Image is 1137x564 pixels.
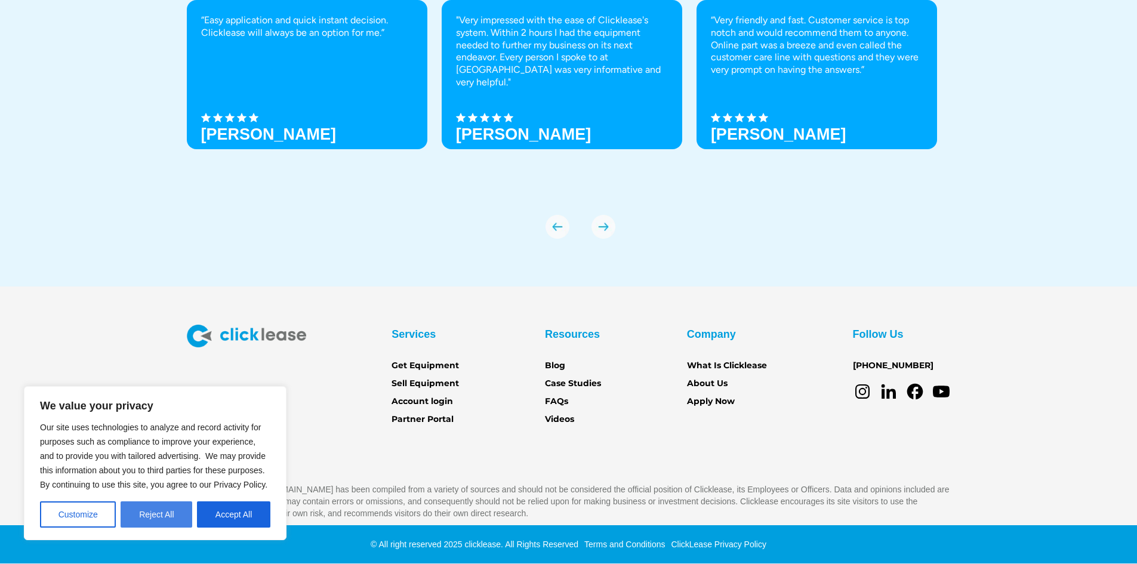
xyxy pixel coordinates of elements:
div: Follow Us [853,325,904,344]
img: Black star icon [747,113,756,122]
img: Black star icon [468,113,477,122]
button: Customize [40,501,116,528]
div: © All right reserved 2025 clicklease. All Rights Reserved [371,538,578,550]
img: Black star icon [456,113,466,122]
img: arrow Icon [591,215,615,239]
a: What Is Clicklease [687,359,767,372]
a: Sell Equipment [392,377,459,390]
a: Account login [392,395,453,408]
div: previous slide [546,215,569,239]
button: Reject All [121,501,192,528]
h3: [PERSON_NAME] [711,125,846,143]
p: The content linked to [DOMAIN_NAME] has been compiled from a variety of sources and should not be... [187,483,951,519]
p: “Very friendly and fast. Customer service is top notch and would recommend them to anyone. Online... [711,14,923,76]
img: Black star icon [723,113,732,122]
img: Black star icon [504,113,513,122]
img: Black star icon [201,113,211,122]
a: Blog [545,359,565,372]
img: Black star icon [480,113,489,122]
p: “Easy application and quick instant decision. Clicklease will always be an option for me.” [201,14,413,39]
a: Apply Now [687,395,735,408]
img: Black star icon [759,113,768,122]
button: Accept All [197,501,270,528]
img: Black star icon [492,113,501,122]
img: Black star icon [735,113,744,122]
div: next slide [591,215,615,239]
a: Partner Portal [392,413,454,426]
img: Black star icon [237,113,246,122]
h3: [PERSON_NAME] [201,125,337,143]
a: FAQs [545,395,568,408]
div: Company [687,325,736,344]
img: Clicklease logo [187,325,306,347]
img: Black star icon [249,113,258,122]
a: About Us [687,377,728,390]
strong: [PERSON_NAME] [456,125,591,143]
img: arrow Icon [546,215,569,239]
a: [PHONE_NUMBER] [853,359,933,372]
p: "Very impressed with the ease of Clicklease's system. Within 2 hours I had the equipment needed t... [456,14,668,89]
a: Case Studies [545,377,601,390]
span: Our site uses technologies to analyze and record activity for purposes such as compliance to impr... [40,423,267,489]
a: Get Equipment [392,359,459,372]
div: Services [392,325,436,344]
a: ClickLease Privacy Policy [668,540,766,549]
div: Resources [545,325,600,344]
img: Black star icon [225,113,235,122]
a: Videos [545,413,574,426]
p: We value your privacy [40,399,270,413]
img: Black star icon [213,113,223,122]
div: We value your privacy [24,386,286,540]
a: Terms and Conditions [581,540,665,549]
img: Black star icon [711,113,720,122]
